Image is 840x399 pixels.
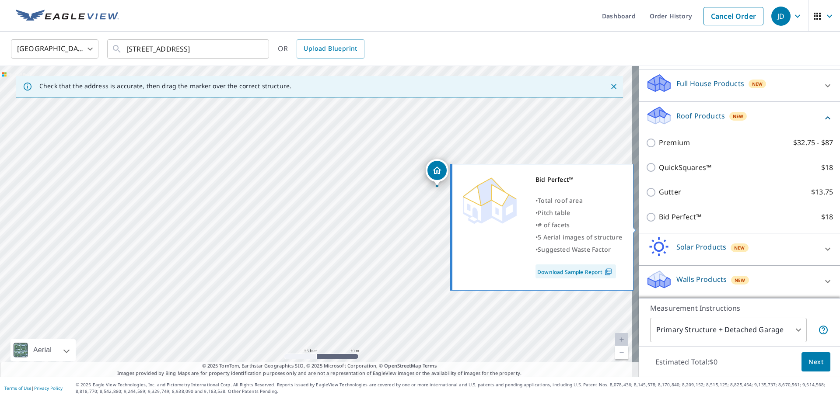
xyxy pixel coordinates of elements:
[646,73,833,98] div: Full House ProductsNew
[76,382,836,395] p: © 2025 Eagle View Technologies, Inc. and Pictometry International Corp. All Rights Reserved. Repo...
[4,385,63,391] p: |
[646,237,833,262] div: Solar ProductsNew
[4,385,31,391] a: Terms of Use
[535,194,622,207] div: •
[821,162,833,173] p: $18
[615,333,628,346] a: Current Level 20, Zoom In Disabled
[801,352,830,372] button: Next
[602,268,614,276] img: Pdf Icon
[426,159,448,186] div: Dropped pin, building 1, Residential property, 16665 NW Germantown Rd Portland, OR 97231
[659,187,681,198] p: Gutter
[535,243,622,256] div: •
[126,37,251,61] input: Search by address or latitude-longitude
[608,81,619,92] button: Close
[538,221,570,229] span: # of facets
[821,212,833,222] p: $18
[10,339,76,361] div: Aerial
[535,207,622,219] div: •
[659,212,701,222] p: Bid Perfect™
[659,137,690,148] p: Premium
[676,78,744,89] p: Full House Products
[423,362,437,369] a: Terms
[676,111,725,121] p: Roof Products
[771,7,791,26] div: JD
[646,269,833,294] div: Walls ProductsNew
[16,10,119,23] img: EV Logo
[733,113,744,120] span: New
[304,43,357,54] span: Upload Blueprint
[459,173,520,226] img: Premium
[811,187,833,198] p: $13.75
[793,137,833,148] p: $32.75 - $87
[615,346,628,359] a: Current Level 20, Zoom Out
[34,385,63,391] a: Privacy Policy
[202,362,437,370] span: © 2025 TomTom, Earthstar Geographics SIO, © 2025 Microsoft Corporation, ©
[297,39,364,59] a: Upload Blueprint
[535,173,622,186] div: Bid Perfect™
[752,80,763,87] span: New
[659,162,711,173] p: QuickSquares™
[735,277,745,284] span: New
[535,264,616,278] a: Download Sample Report
[676,242,726,252] p: Solar Products
[808,357,823,368] span: Next
[384,362,421,369] a: OpenStreetMap
[535,219,622,231] div: •
[31,339,54,361] div: Aerial
[650,303,829,313] p: Measurement Instructions
[646,105,833,130] div: Roof ProductsNew
[676,274,727,285] p: Walls Products
[535,231,622,243] div: •
[538,245,611,253] span: Suggested Waste Factor
[650,318,807,342] div: Primary Structure + Detached Garage
[818,325,829,335] span: Your report will include the primary structure and a detached garage if one exists.
[11,37,98,61] div: [GEOGRAPHIC_DATA]
[538,196,583,205] span: Total roof area
[703,7,763,25] a: Cancel Order
[734,244,745,251] span: New
[278,39,364,59] div: OR
[39,82,291,90] p: Check that the address is accurate, then drag the marker over the correct structure.
[648,352,724,371] p: Estimated Total: $0
[538,233,622,241] span: 5 Aerial images of structure
[538,208,570,217] span: Pitch table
